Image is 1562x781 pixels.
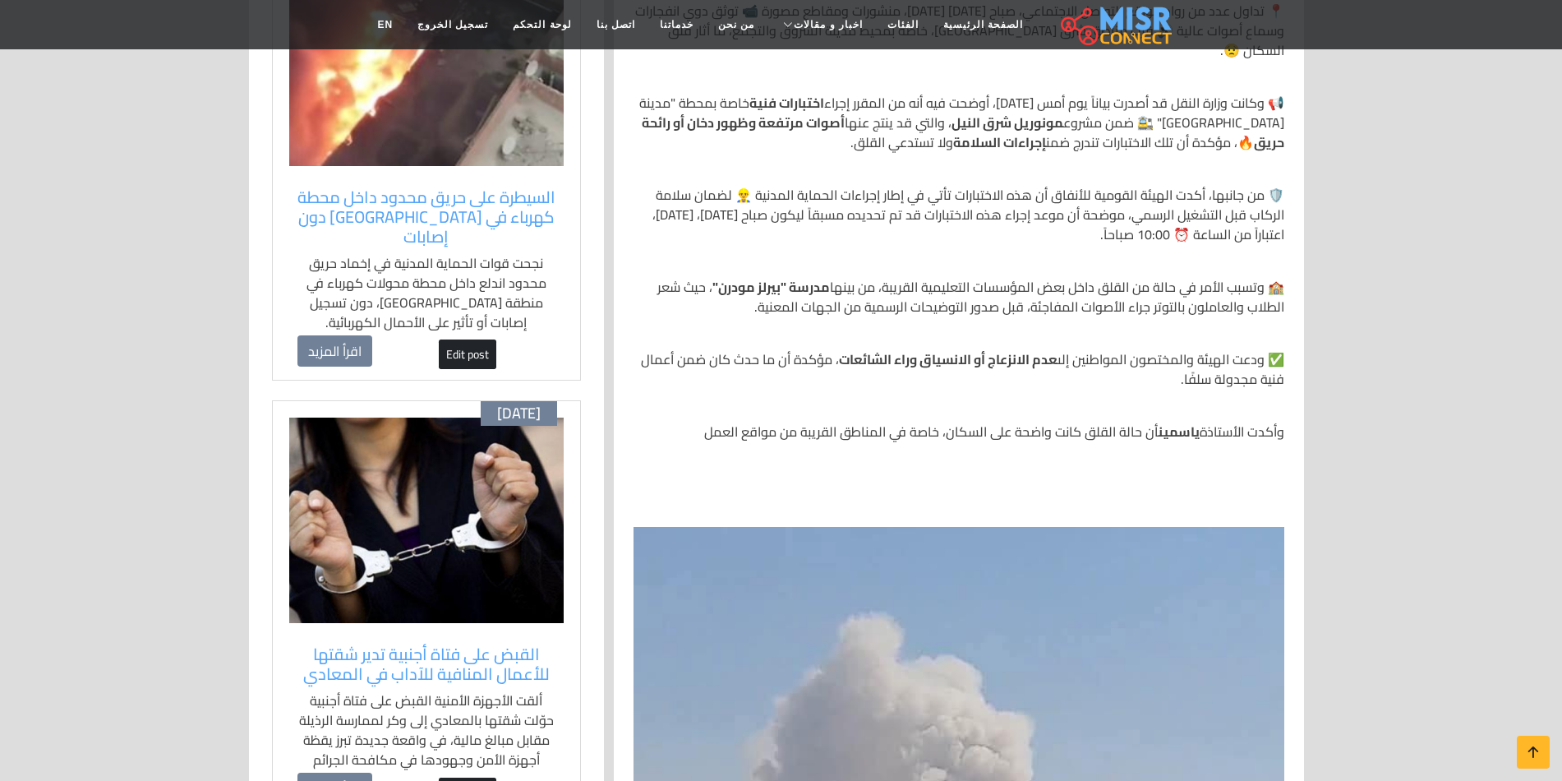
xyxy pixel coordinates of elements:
span: [DATE] [497,404,541,423]
p: نجحت قوات الحماية المدنية في إخماد حريق محدود اندلع داخل محطة محولات كهرباء في منطقة [GEOGRAPHIC_... [297,253,555,332]
p: 🏫 وتسبب الأمر في حالة من القلق داخل بعض المؤسسات التعليمية القريبة، من بينها ، حيث شعر الطلاب وال... [634,277,1284,317]
a: اقرأ المزيد [297,335,372,367]
img: main.misr_connect [1061,4,1171,45]
strong: ياسمين [1159,419,1200,444]
a: EN [365,9,405,40]
a: الصفحة الرئيسية [931,9,1035,40]
a: السيطرة على حريق محدود داخل محطة كهرباء في [GEOGRAPHIC_DATA] دون إصابات [297,187,555,247]
span: اخبار و مقالات [794,17,863,32]
strong: عدم الانزعاج أو الانسياق وراء الشائعات [839,347,1057,372]
strong: اختبارات فنية [749,90,824,115]
p: 📢 وكانت وزارة النقل قد أصدرت بياناً يوم أمس [DATE]، أوضحت فيه أنه من المقرر إجراء خاصة بمحطة "مدي... [634,93,1284,152]
a: تسجيل الخروج [405,9,500,40]
a: من نحن [706,9,767,40]
strong: مونوريل شرق النيل [951,110,1063,135]
a: اتصل بنا [584,9,647,40]
img: ضبط فتاة أجنبية بتهمة إدارة شقة لممارسة الرذيلة في المعادي [289,418,564,623]
p: وأكدت الأستاذة أن حالة القلق كانت واضحة على السكان، خاصة في المناطق القريبة من مواقع العمل [634,422,1284,441]
a: خدماتنا [647,9,706,40]
p: ✅ ودعت الهيئة والمختصون المواطنين إلى ، مؤكدة أن ما حدث كان ضمن أعمال فنية مجدولة سلفًا. [634,349,1284,389]
a: اخبار و مقالات [767,9,875,40]
a: لوحة التحكم [500,9,583,40]
a: الفئات [875,9,931,40]
a: القبض على فتاة أجنبية تدير شقتها للأعمال المنافية للآداب في المعادي [297,645,555,684]
strong: إجراءات السلامة [953,130,1046,155]
a: Edit post [439,340,496,369]
strong: أصوات مرتفعة وظهور دخان أو رائحة حريق [642,110,1284,155]
strong: مدرسة "بيرلز مودرن" [712,275,830,299]
p: 🛡️ من جانبها، أكدت الهيئة القومية للأنفاق أن هذه الاختبارات تأتي في إطار إجراءات الحماية المدنية ... [634,185,1284,244]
